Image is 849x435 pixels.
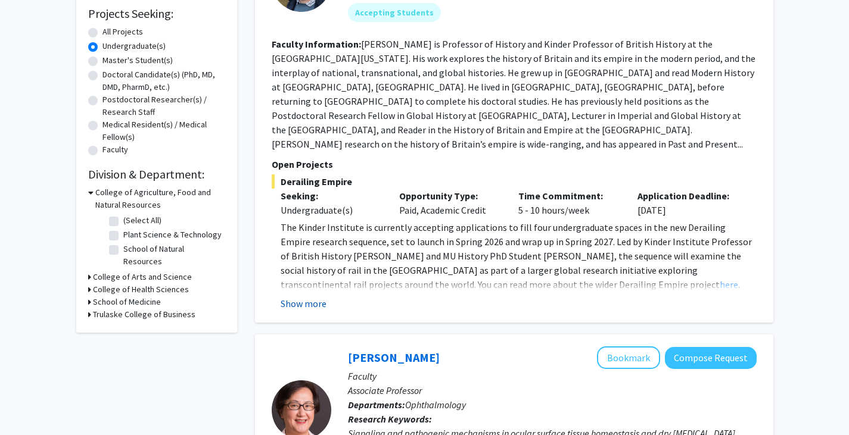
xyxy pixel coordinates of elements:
div: Paid, Academic Credit [390,189,509,217]
button: Compose Request to Lixing Reneker [665,347,757,369]
p: Application Deadline: [637,189,739,203]
h3: College of Arts and Science [93,271,192,283]
label: Doctoral Candidate(s) (PhD, MD, DMD, PharmD, etc.) [102,68,225,93]
label: Undergraduate(s) [102,40,166,52]
b: Departments: [348,399,405,411]
fg-read-more: [PERSON_NAME] is Professor of History and Kinder Professor of British History at the [GEOGRAPHIC_... [272,38,755,150]
button: Add Lixing Reneker to Bookmarks [597,346,660,369]
label: Plant Science & Technology [123,229,222,241]
a: here [720,278,738,290]
h2: Division & Department: [88,167,225,181]
p: The Kinder Institute is currently accepting applications to fill four undergraduate spaces in the... [281,220,757,292]
span: Ophthalmology [405,399,466,411]
iframe: Chat [9,381,51,426]
span: Derailing Empire [272,174,757,189]
div: [DATE] [629,189,748,217]
label: Master's Student(s) [102,54,173,67]
a: [PERSON_NAME] [348,350,440,365]
button: Show more [281,296,326,311]
p: Seeking: [281,189,382,203]
p: Faculty [348,369,757,383]
label: Postdoctoral Researcher(s) / Research Staff [102,93,225,118]
h2: Projects Seeking: [88,7,225,21]
p: Open Projects [272,157,757,171]
label: Faculty [102,143,128,156]
b: Research Keywords: [348,413,432,425]
label: All Projects [102,26,143,38]
h3: College of Health Sciences [93,283,189,296]
mat-chip: Accepting Students [348,3,441,22]
h3: School of Medicine [93,296,161,308]
p: Associate Professor [348,383,757,398]
p: Opportunity Type: [399,189,500,203]
b: Faculty Information: [272,38,361,50]
label: School of Natural Resources [123,243,222,268]
div: 5 - 10 hours/week [509,189,629,217]
p: Time Commitment: [518,189,620,203]
label: (Select All) [123,214,161,227]
div: Undergraduate(s) [281,203,382,217]
label: Medical Resident(s) / Medical Fellow(s) [102,118,225,143]
h3: College of Agriculture, Food and Natural Resources [95,186,225,211]
h3: Trulaske College of Business [93,308,195,321]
